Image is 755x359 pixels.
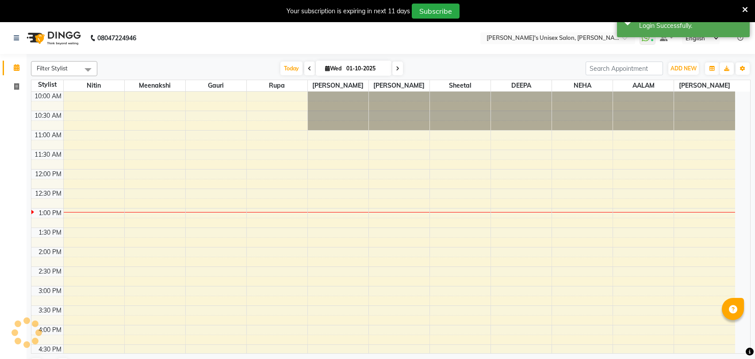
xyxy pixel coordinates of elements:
span: NEHA [552,80,613,91]
span: Rupa [247,80,307,91]
input: 2025-10-01 [344,62,388,75]
span: [PERSON_NAME] [308,80,368,91]
div: 2:30 PM [37,267,63,276]
div: 10:30 AM [33,111,63,120]
div: 1:00 PM [37,208,63,218]
div: 1:30 PM [37,228,63,237]
span: Sheetal [430,80,491,91]
span: Nitin [64,80,124,91]
div: 12:30 PM [33,189,63,198]
span: Meenakshi [125,80,185,91]
div: 12:00 PM [33,170,63,179]
span: Wed [323,65,344,72]
button: ADD NEW [668,62,699,75]
button: Subscribe [412,4,460,19]
span: [PERSON_NAME] [674,80,735,91]
span: Gauri [186,80,246,91]
div: 4:00 PM [37,325,63,335]
span: ADD NEW [671,65,697,72]
div: 11:00 AM [33,131,63,140]
b: 08047224946 [97,26,136,50]
span: AALAM [613,80,674,91]
div: Your subscription is expiring in next 11 days [287,7,410,16]
div: 3:30 PM [37,306,63,315]
div: Login Successfully. [639,21,743,31]
div: 11:30 AM [33,150,63,159]
input: Search Appointment [586,62,663,75]
span: Today [280,62,303,75]
div: 4:30 PM [37,345,63,354]
span: Filter Stylist [37,65,68,72]
span: DEEPA [491,80,552,91]
div: Stylist [31,80,63,89]
div: 3:00 PM [37,286,63,296]
div: 10:00 AM [33,92,63,101]
div: 2:00 PM [37,247,63,257]
span: [PERSON_NAME] [369,80,429,91]
img: logo [23,26,83,50]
